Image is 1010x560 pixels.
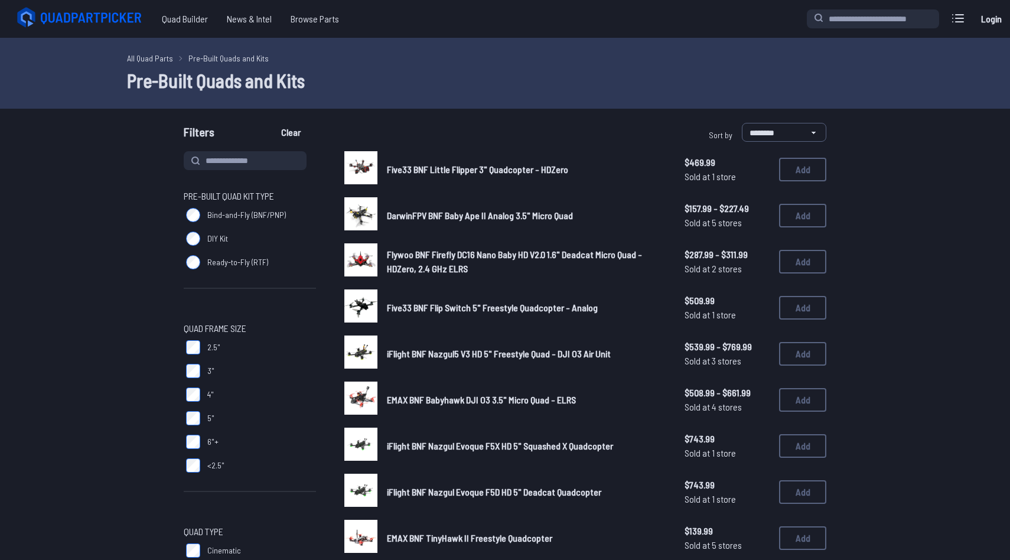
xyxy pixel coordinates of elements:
span: Bind-and-Fly (BNF/PNP) [207,209,286,221]
span: $508.99 - $661.99 [685,386,770,400]
span: EMAX BNF Babyhawk DJI O3 3.5" Micro Quad - ELRS [387,394,576,405]
span: Pre-Built Quad Kit Type [184,189,274,203]
input: 6"+ [186,435,200,449]
a: image [344,197,377,234]
button: Clear [271,123,311,142]
button: Add [779,296,826,320]
span: 6"+ [207,436,219,448]
a: Five33 BNF Flip Switch 5" Freestyle Quadcopter - Analog [387,301,666,315]
button: Add [779,434,826,458]
span: iFlight BNF Nazgul Evoque F5D HD 5" Deadcat Quadcopter [387,486,601,497]
input: 2.5" [186,340,200,354]
img: image [344,520,377,553]
input: Cinematic [186,543,200,558]
span: DarwinFPV BNF Baby Ape II Analog 3.5" Micro Quad [387,210,573,221]
img: image [344,151,377,184]
img: image [344,474,377,507]
button: Add [779,250,826,274]
span: Five33 BNF Flip Switch 5" Freestyle Quadcopter - Analog [387,302,598,313]
a: EMAX BNF Babyhawk DJI O3 3.5" Micro Quad - ELRS [387,393,666,407]
span: Quad Type [184,525,223,539]
a: News & Intel [217,7,281,31]
a: image [344,474,377,510]
button: Add [779,342,826,366]
a: image [344,520,377,556]
a: EMAX BNF TinyHawk II Freestyle Quadcopter [387,531,666,545]
input: Ready-to-Fly (RTF) [186,255,200,269]
select: Sort by [742,123,826,142]
input: <2.5" [186,458,200,473]
span: Sold at 2 stores [685,262,770,276]
span: Sort by [709,130,732,140]
span: $743.99 [685,478,770,492]
a: DarwinFPV BNF Baby Ape II Analog 3.5" Micro Quad [387,209,666,223]
span: 3" [207,365,214,377]
a: iFlight BNF Nazgul5 V3 HD 5" Freestyle Quad - DJI O3 Air Unit [387,347,666,361]
span: Flywoo BNF Firefly DC16 Nano Baby HD V2.0 1.6" Deadcat Micro Quad - HDZero, 2.4 GHz ELRS [387,249,642,274]
span: iFlight BNF Nazgul Evoque F5X HD 5" Squashed X Quadcopter [387,440,613,451]
h1: Pre-Built Quads and Kits [127,66,883,95]
a: image [344,243,377,280]
span: Sold at 1 store [685,446,770,460]
span: $287.99 - $311.99 [685,248,770,262]
input: 3" [186,364,200,378]
img: image [344,336,377,369]
a: Login [977,7,1005,31]
img: image [344,382,377,415]
span: Sold at 1 store [685,492,770,506]
span: Sold at 3 stores [685,354,770,368]
img: image [344,197,377,230]
span: Sold at 5 stores [685,538,770,552]
a: Quad Builder [152,7,217,31]
img: image [344,428,377,461]
input: Bind-and-Fly (BNF/PNP) [186,208,200,222]
span: $539.99 - $769.99 [685,340,770,354]
span: $509.99 [685,294,770,308]
a: Browse Parts [281,7,348,31]
a: Pre-Built Quads and Kits [188,52,269,64]
a: All Quad Parts [127,52,173,64]
a: iFlight BNF Nazgul Evoque F5X HD 5" Squashed X Quadcopter [387,439,666,453]
span: DIY Kit [207,233,228,245]
span: Quad Frame Size [184,321,246,336]
button: Add [779,526,826,550]
span: Sold at 4 stores [685,400,770,414]
span: $157.99 - $227.49 [685,201,770,216]
a: image [344,151,377,188]
span: <2.5" [207,460,224,471]
span: $469.99 [685,155,770,170]
span: Filters [184,123,214,146]
input: 5" [186,411,200,425]
a: image [344,428,377,464]
span: Sold at 5 stores [685,216,770,230]
span: Ready-to-Fly (RTF) [207,256,268,268]
a: iFlight BNF Nazgul Evoque F5D HD 5" Deadcat Quadcopter [387,485,666,499]
input: DIY Kit [186,232,200,246]
a: image [344,336,377,372]
button: Add [779,204,826,227]
span: Sold at 1 store [685,308,770,322]
span: 4" [207,389,214,401]
a: Five33 BNF Little Flipper 3" Quadcopter - HDZero [387,162,666,177]
span: EMAX BNF TinyHawk II Freestyle Quadcopter [387,532,552,543]
img: image [344,289,377,323]
button: Add [779,388,826,412]
span: $139.99 [685,524,770,538]
span: Cinematic [207,545,241,556]
span: Five33 BNF Little Flipper 3" Quadcopter - HDZero [387,164,568,175]
img: image [344,243,377,276]
a: image [344,289,377,326]
a: Flywoo BNF Firefly DC16 Nano Baby HD V2.0 1.6" Deadcat Micro Quad - HDZero, 2.4 GHz ELRS [387,248,666,276]
a: image [344,382,377,418]
input: 4" [186,388,200,402]
span: 2.5" [207,341,220,353]
button: Add [779,158,826,181]
span: $743.99 [685,432,770,446]
span: iFlight BNF Nazgul5 V3 HD 5" Freestyle Quad - DJI O3 Air Unit [387,348,611,359]
span: Sold at 1 store [685,170,770,184]
span: 5" [207,412,214,424]
button: Add [779,480,826,504]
